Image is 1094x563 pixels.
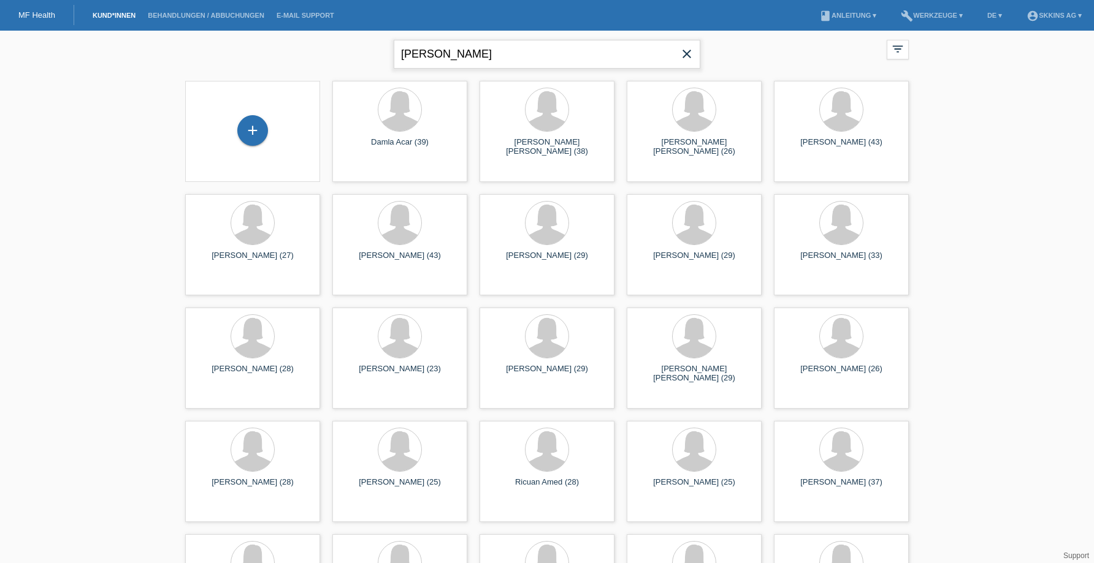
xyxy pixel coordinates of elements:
div: [PERSON_NAME] [PERSON_NAME] (38) [489,137,605,157]
a: E-Mail Support [270,12,340,19]
a: Kund*innen [86,12,142,19]
a: Support [1063,551,1089,560]
div: Damla Acar (39) [342,137,457,157]
div: [PERSON_NAME] (29) [489,364,605,384]
i: book [819,10,832,22]
div: Kund*in hinzufügen [238,120,267,141]
i: close [679,47,694,61]
a: DE ▾ [981,12,1008,19]
div: [PERSON_NAME] (27) [195,251,310,270]
a: Behandlungen / Abbuchungen [142,12,270,19]
a: bookAnleitung ▾ [813,12,882,19]
div: [PERSON_NAME] [PERSON_NAME] (29) [637,364,752,384]
input: Suche... [394,40,700,69]
div: [PERSON_NAME] (28) [195,364,310,384]
div: [PERSON_NAME] (23) [342,364,457,384]
div: [PERSON_NAME] (37) [784,477,899,497]
i: build [901,10,913,22]
a: buildWerkzeuge ▾ [895,12,969,19]
div: [PERSON_NAME] (43) [784,137,899,157]
i: filter_list [891,42,905,56]
div: [PERSON_NAME] (29) [489,251,605,270]
div: [PERSON_NAME] (25) [637,477,752,497]
div: [PERSON_NAME] (33) [784,251,899,270]
div: [PERSON_NAME] [PERSON_NAME] (26) [637,137,752,157]
div: [PERSON_NAME] (29) [637,251,752,270]
a: MF Health [18,10,55,20]
div: [PERSON_NAME] (28) [195,477,310,497]
a: account_circleSKKINS AG ▾ [1020,12,1088,19]
i: account_circle [1027,10,1039,22]
div: Ricuan Amed (28) [489,477,605,497]
div: [PERSON_NAME] (43) [342,251,457,270]
div: [PERSON_NAME] (26) [784,364,899,384]
div: [PERSON_NAME] (25) [342,477,457,497]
